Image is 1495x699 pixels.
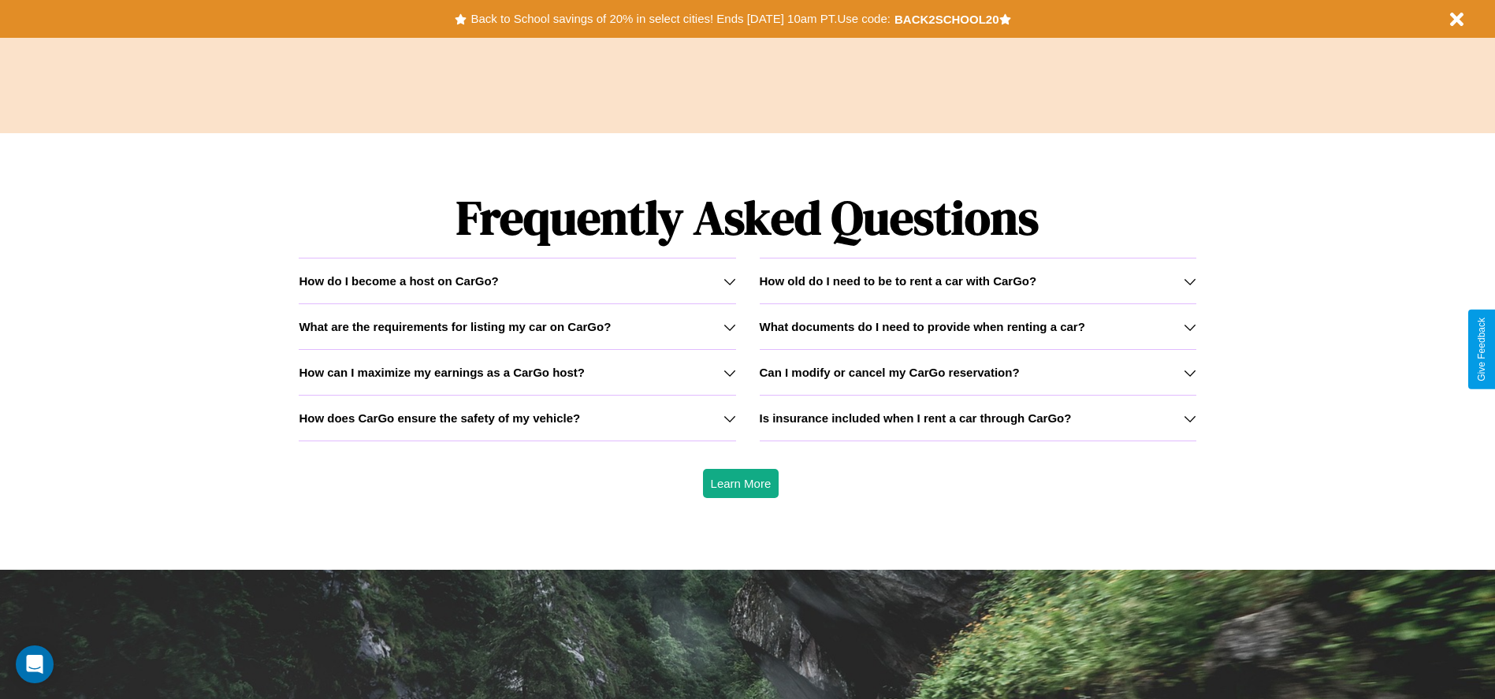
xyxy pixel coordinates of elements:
[760,366,1020,379] h3: Can I modify or cancel my CarGo reservation?
[299,411,580,425] h3: How does CarGo ensure the safety of my vehicle?
[467,8,894,30] button: Back to School savings of 20% in select cities! Ends [DATE] 10am PT.Use code:
[1476,318,1487,381] div: Give Feedback
[760,320,1085,333] h3: What documents do I need to provide when renting a car?
[703,469,779,498] button: Learn More
[894,13,999,26] b: BACK2SCHOOL20
[299,320,611,333] h3: What are the requirements for listing my car on CarGo?
[760,411,1072,425] h3: Is insurance included when I rent a car through CarGo?
[16,645,54,683] div: Open Intercom Messenger
[299,274,498,288] h3: How do I become a host on CarGo?
[760,274,1037,288] h3: How old do I need to be to rent a car with CarGo?
[299,177,1196,258] h1: Frequently Asked Questions
[299,366,585,379] h3: How can I maximize my earnings as a CarGo host?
